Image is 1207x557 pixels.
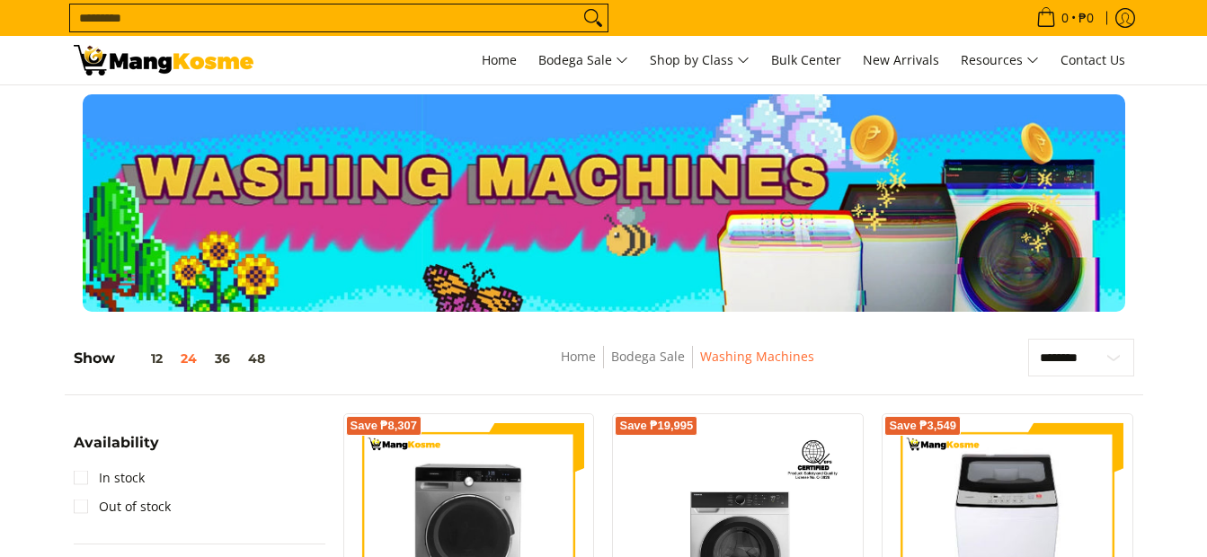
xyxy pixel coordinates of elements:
span: Save ₱3,549 [889,420,956,431]
button: 24 [172,351,206,366]
a: Resources [952,36,1048,84]
span: • [1031,8,1099,28]
span: 0 [1059,12,1071,24]
a: Bodega Sale [529,36,637,84]
a: In stock [74,464,145,492]
span: Save ₱8,307 [351,420,418,431]
a: Washing Machines [700,348,814,365]
h5: Show [74,349,274,367]
span: Bodega Sale [538,49,628,72]
span: Bulk Center [771,51,841,68]
button: 36 [206,351,239,366]
a: Home [473,36,526,84]
a: Shop by Class [641,36,759,84]
nav: Breadcrumbs [430,346,945,386]
a: Bulk Center [762,36,850,84]
button: 48 [239,351,274,366]
a: Out of stock [74,492,171,521]
span: New Arrivals [863,51,939,68]
nav: Main Menu [271,36,1134,84]
a: Home [561,348,596,365]
span: Contact Us [1061,51,1125,68]
span: Availability [74,436,159,450]
span: Resources [961,49,1039,72]
button: Search [579,4,608,31]
span: ₱0 [1076,12,1096,24]
span: Home [482,51,517,68]
summary: Open [74,436,159,464]
img: Washing Machines l Mang Kosme: Home Appliances Warehouse Sale Partner [74,45,253,75]
span: Save ₱19,995 [619,420,693,431]
a: Contact Us [1052,36,1134,84]
a: Bodega Sale [611,348,685,365]
span: Shop by Class [650,49,750,72]
a: New Arrivals [854,36,948,84]
button: 12 [115,351,172,366]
